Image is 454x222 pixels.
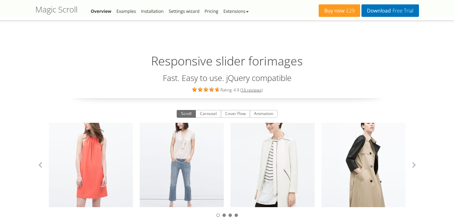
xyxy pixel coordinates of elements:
a: Pricing [205,8,218,14]
button: Scroll [177,110,196,118]
a: Examples [116,8,136,14]
h3: Fast. Easy to use. jQuery compatible [35,74,419,82]
span: Free Trial [391,8,413,13]
h1: Magic Scroll [35,5,77,14]
button: Cover Flow [221,110,250,118]
a: 16 reviews [241,87,261,93]
a: Buy now£29 [319,4,360,17]
a: Overview [91,8,112,14]
span: £29 [345,8,355,13]
a: Settings wizard [169,8,200,14]
a: Installation [141,8,164,14]
div: Rating: 4.9 ( ) [35,86,419,93]
button: Carousel [196,110,221,118]
h2: Responsive slider for [35,46,419,70]
a: Extensions [223,8,249,14]
span: images [264,52,303,70]
button: Animation [250,110,278,118]
a: DownloadFree Trial [361,4,419,17]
